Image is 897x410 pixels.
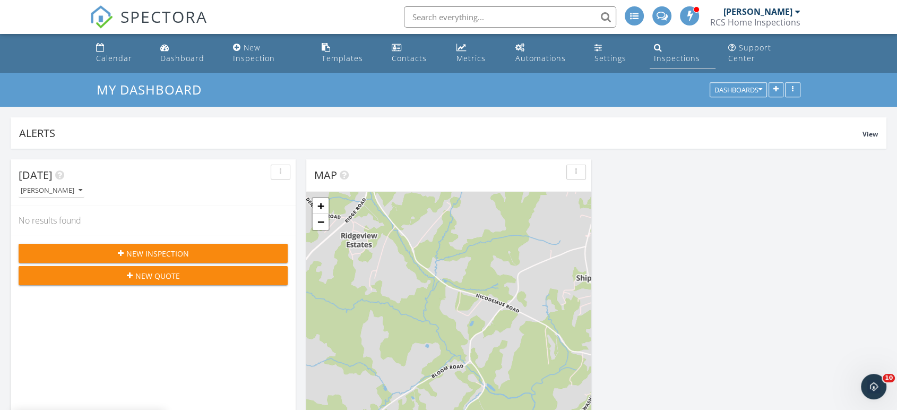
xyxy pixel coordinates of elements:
[313,214,329,230] a: Zoom out
[233,42,275,63] div: New Inspection
[322,53,363,63] div: Templates
[229,38,309,69] a: New Inspection
[90,5,113,29] img: The Best Home Inspection Software - Spectora
[714,87,762,94] div: Dashboards
[120,5,208,28] span: SPECTORA
[160,53,204,63] div: Dashboard
[19,168,53,182] span: [DATE]
[126,248,189,259] span: New Inspection
[883,374,895,382] span: 10
[11,206,296,235] div: No results found
[92,38,148,69] a: Calendar
[314,168,337,182] span: Map
[19,184,84,198] button: [PERSON_NAME]
[654,53,700,63] div: Inspections
[97,81,211,98] a: My Dashboard
[861,374,886,399] iframe: Intercom live chat
[313,198,329,214] a: Zoom in
[19,266,288,285] button: New Quote
[387,38,444,69] a: Contacts
[724,38,805,69] a: Support Center
[135,270,180,281] span: New Quote
[19,126,862,140] div: Alerts
[862,130,878,139] span: View
[452,38,503,69] a: Metrics
[723,6,792,17] div: [PERSON_NAME]
[90,14,208,37] a: SPECTORA
[710,17,800,28] div: RCS Home Inspections
[728,42,771,63] div: Support Center
[590,38,641,69] a: Settings
[404,6,616,28] input: Search everything...
[156,38,220,69] a: Dashboard
[650,38,715,69] a: Inspections
[456,53,486,63] div: Metrics
[392,53,427,63] div: Contacts
[96,53,132,63] div: Calendar
[317,38,379,69] a: Templates
[511,38,582,69] a: Automations (Advanced)
[21,187,82,194] div: [PERSON_NAME]
[19,244,288,263] button: New Inspection
[515,53,565,63] div: Automations
[594,53,626,63] div: Settings
[710,83,767,98] button: Dashboards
